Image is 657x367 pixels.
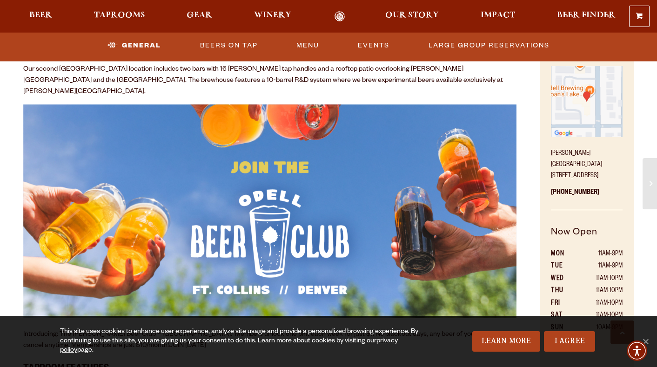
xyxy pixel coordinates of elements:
[551,310,575,322] th: SAT
[60,338,398,354] a: privacy policy
[23,11,58,22] a: Beer
[551,260,575,273] th: TUE
[551,273,575,285] th: WED
[104,35,165,56] a: General
[254,12,291,19] span: Winery
[23,104,516,318] img: Odell Beer Club
[379,11,445,22] a: Our Story
[551,226,623,249] h5: Now Open
[551,285,575,297] th: THU
[576,260,623,273] td: 11AM-9PM
[88,11,151,22] a: Taprooms
[475,11,521,22] a: Impact
[23,64,516,98] p: Our second [GEOGRAPHIC_DATA] location includes two bars with 16 [PERSON_NAME] tap handles and a r...
[627,340,647,361] div: Accessibility Menu
[472,331,541,352] a: Learn More
[248,11,297,22] a: Winery
[551,66,623,138] img: Small thumbnail of location on map
[576,310,623,322] td: 11AM-10PM
[94,12,145,19] span: Taprooms
[29,12,52,19] span: Beer
[576,285,623,297] td: 11AM-10PM
[196,35,261,56] a: Beers On Tap
[551,133,623,140] a: Find on Google Maps (opens in a new window)
[187,12,212,19] span: Gear
[551,298,575,310] th: FRI
[551,11,622,22] a: Beer Finder
[322,11,357,22] a: Odell Home
[576,273,623,285] td: 11AM-10PM
[425,35,553,56] a: Large Group Reservations
[551,182,623,210] p: [PHONE_NUMBER]
[354,35,393,56] a: Events
[60,327,426,355] div: This site uses cookies to enhance user experience, analyze site usage and provide a personalized ...
[551,248,575,260] th: MON
[576,248,623,260] td: 11AM-9PM
[551,143,623,182] p: [PERSON_NAME][GEOGRAPHIC_DATA] [STREET_ADDRESS]
[293,35,323,56] a: Menu
[181,11,218,22] a: Gear
[557,12,616,19] span: Beer Finder
[385,12,439,19] span: Our Story
[481,12,515,19] span: Impact
[544,331,595,352] a: I Agree
[576,298,623,310] td: 11AM-10PM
